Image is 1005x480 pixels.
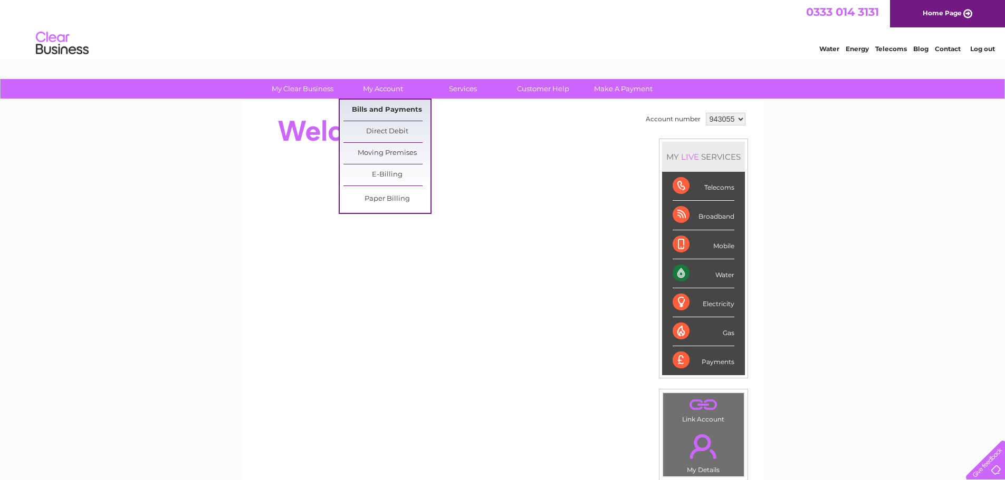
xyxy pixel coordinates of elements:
[339,79,426,99] a: My Account
[806,5,879,18] a: 0333 014 3131
[35,27,89,60] img: logo.png
[663,425,744,477] td: My Details
[343,100,430,121] a: Bills and Payments
[666,396,741,414] a: .
[663,393,744,426] td: Link Account
[673,288,734,317] div: Electricity
[673,259,734,288] div: Water
[254,6,752,51] div: Clear Business is a trading name of Verastar Limited (registered in [GEOGRAPHIC_DATA] No. 3667643...
[343,143,430,164] a: Moving Premises
[666,428,741,465] a: .
[662,142,745,172] div: MY SERVICES
[846,45,869,53] a: Energy
[875,45,907,53] a: Telecoms
[673,172,734,201] div: Telecoms
[343,164,430,185] a: E-Billing
[673,317,734,346] div: Gas
[913,45,929,53] a: Blog
[679,152,701,162] div: LIVE
[935,45,961,53] a: Contact
[500,79,587,99] a: Customer Help
[819,45,839,53] a: Water
[673,201,734,230] div: Broadband
[580,79,667,99] a: Make A Payment
[673,346,734,375] div: Payments
[673,230,734,259] div: Mobile
[970,45,995,53] a: Log out
[343,121,430,142] a: Direct Debit
[643,110,703,128] td: Account number
[259,79,346,99] a: My Clear Business
[419,79,506,99] a: Services
[343,189,430,210] a: Paper Billing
